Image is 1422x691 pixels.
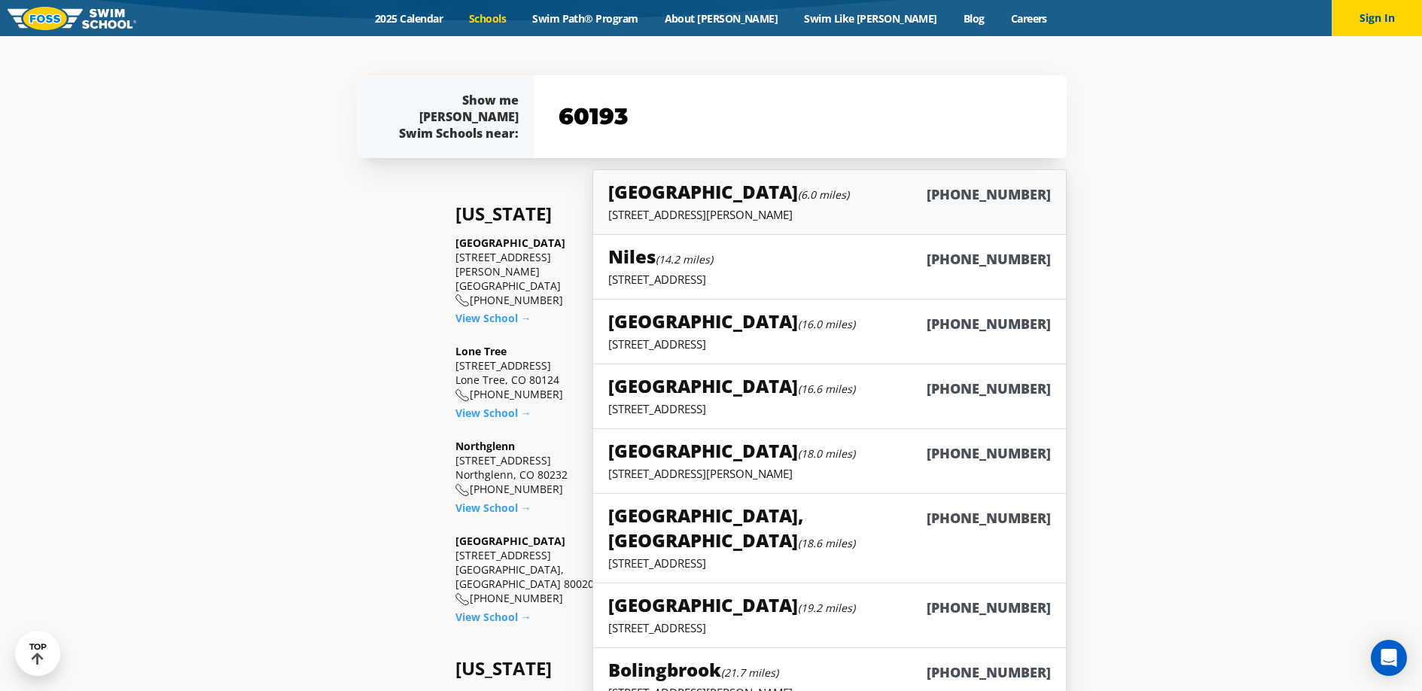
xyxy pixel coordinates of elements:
[608,373,855,398] h5: [GEOGRAPHIC_DATA]
[592,583,1066,648] a: [GEOGRAPHIC_DATA](19.2 miles)[PHONE_NUMBER][STREET_ADDRESS]
[927,509,1051,552] h6: [PHONE_NUMBER]
[608,244,713,269] h5: Niles
[608,503,926,552] h5: [GEOGRAPHIC_DATA], [GEOGRAPHIC_DATA]
[656,252,713,266] small: (14.2 miles)
[798,536,855,550] small: (18.6 miles)
[927,598,1051,617] h6: [PHONE_NUMBER]
[798,382,855,396] small: (16.6 miles)
[927,250,1051,269] h6: [PHONE_NUMBER]
[651,11,791,26] a: About [PERSON_NAME]
[950,11,997,26] a: Blog
[362,11,456,26] a: 2025 Calendar
[1371,640,1407,676] div: Open Intercom Messenger
[592,493,1066,583] a: [GEOGRAPHIC_DATA], [GEOGRAPHIC_DATA](18.6 miles)[PHONE_NUMBER][STREET_ADDRESS]
[608,466,1050,481] p: [STREET_ADDRESS][PERSON_NAME]
[721,665,778,680] small: (21.7 miles)
[927,315,1051,333] h6: [PHONE_NUMBER]
[927,663,1051,682] h6: [PHONE_NUMBER]
[592,299,1066,364] a: [GEOGRAPHIC_DATA](16.0 miles)[PHONE_NUMBER][STREET_ADDRESS]
[29,642,47,665] div: TOP
[592,234,1066,300] a: Niles(14.2 miles)[PHONE_NUMBER][STREET_ADDRESS]
[555,95,1046,139] input: YOUR ZIP CODE
[608,207,1050,222] p: [STREET_ADDRESS][PERSON_NAME]
[927,379,1051,398] h6: [PHONE_NUMBER]
[927,185,1051,204] h6: [PHONE_NUMBER]
[592,364,1066,429] a: [GEOGRAPHIC_DATA](16.6 miles)[PHONE_NUMBER][STREET_ADDRESS]
[456,11,519,26] a: Schools
[608,179,849,204] h5: [GEOGRAPHIC_DATA]
[608,336,1050,352] p: [STREET_ADDRESS]
[997,11,1060,26] a: Careers
[592,169,1066,235] a: [GEOGRAPHIC_DATA](6.0 miles)[PHONE_NUMBER][STREET_ADDRESS][PERSON_NAME]
[608,438,855,463] h5: [GEOGRAPHIC_DATA]
[519,11,651,26] a: Swim Path® Program
[798,446,855,461] small: (18.0 miles)
[927,444,1051,463] h6: [PHONE_NUMBER]
[608,309,855,333] h5: [GEOGRAPHIC_DATA]
[608,556,1050,571] p: [STREET_ADDRESS]
[798,317,855,331] small: (16.0 miles)
[608,401,1050,416] p: [STREET_ADDRESS]
[798,187,849,202] small: (6.0 miles)
[798,601,855,615] small: (19.2 miles)
[608,592,855,617] h5: [GEOGRAPHIC_DATA]
[592,428,1066,494] a: [GEOGRAPHIC_DATA](18.0 miles)[PHONE_NUMBER][STREET_ADDRESS][PERSON_NAME]
[791,11,951,26] a: Swim Like [PERSON_NAME]
[386,92,519,142] div: Show me [PERSON_NAME] Swim Schools near:
[608,272,1050,287] p: [STREET_ADDRESS]
[608,620,1050,635] p: [STREET_ADDRESS]
[608,657,778,682] h5: Bolingbrook
[8,7,136,30] img: FOSS Swim School Logo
